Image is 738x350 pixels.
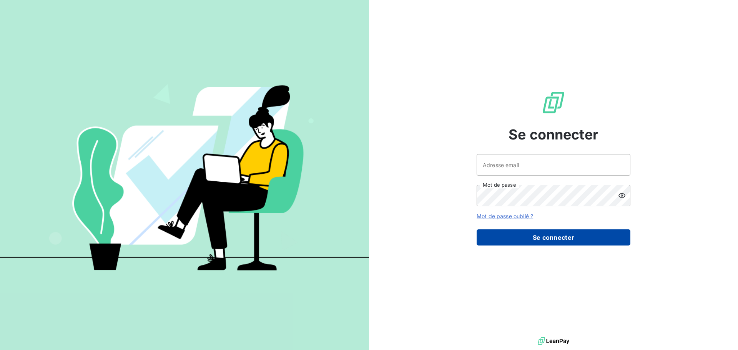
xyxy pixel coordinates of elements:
[477,213,533,219] a: Mot de passe oublié ?
[541,90,566,115] img: Logo LeanPay
[477,154,630,176] input: placeholder
[477,229,630,245] button: Se connecter
[509,124,598,145] span: Se connecter
[538,335,569,347] img: logo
